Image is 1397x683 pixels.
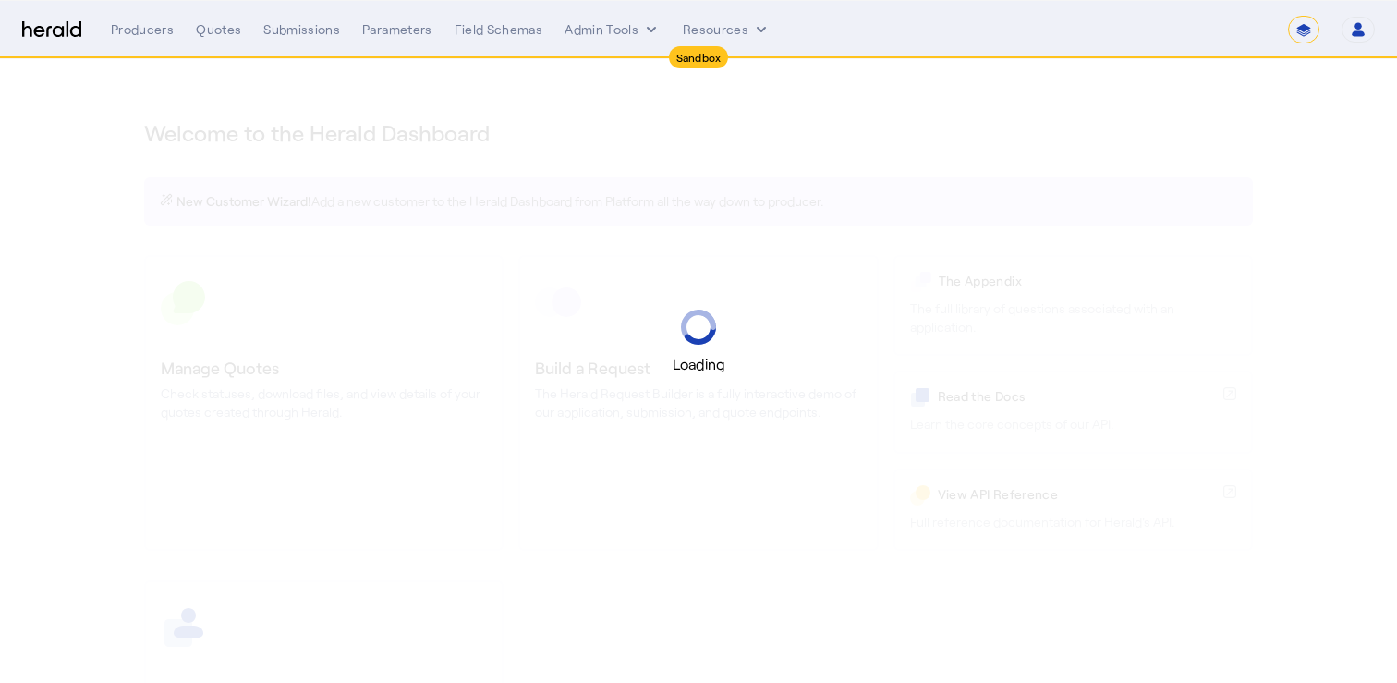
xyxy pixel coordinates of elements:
[111,20,174,39] div: Producers
[196,20,241,39] div: Quotes
[683,20,771,39] button: Resources dropdown menu
[263,20,340,39] div: Submissions
[455,20,543,39] div: Field Schemas
[362,20,432,39] div: Parameters
[669,46,729,68] div: Sandbox
[22,21,81,39] img: Herald Logo
[565,20,661,39] button: internal dropdown menu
